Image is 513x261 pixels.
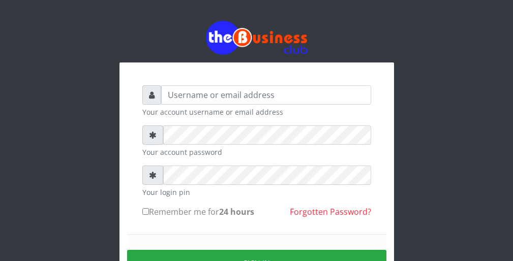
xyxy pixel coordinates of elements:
[219,206,254,217] b: 24 hours
[290,206,371,217] a: Forgotten Password?
[142,206,254,218] label: Remember me for
[161,85,371,105] input: Username or email address
[142,208,149,215] input: Remember me for24 hours
[142,187,371,198] small: Your login pin
[142,107,371,117] small: Your account username or email address
[142,147,371,157] small: Your account password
